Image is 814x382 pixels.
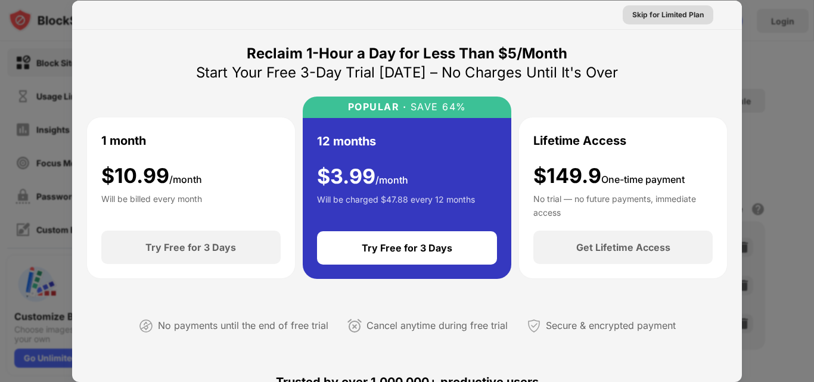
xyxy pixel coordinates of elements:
div: Will be billed every month [101,192,202,216]
div: Try Free for 3 Days [362,242,452,254]
div: SAVE 64% [406,101,467,113]
div: Will be charged $47.88 every 12 months [317,193,475,217]
div: $149.9 [533,164,685,188]
img: secured-payment [527,319,541,333]
div: Skip for Limited Plan [632,9,704,21]
div: Cancel anytime during free trial [366,317,508,334]
span: /month [375,174,408,186]
div: Start Your Free 3-Day Trial [DATE] – No Charges Until It's Over [196,63,618,82]
img: cancel-anytime [347,319,362,333]
div: POPULAR · [348,101,407,113]
div: $ 10.99 [101,164,202,188]
div: No payments until the end of free trial [158,317,328,334]
span: One-time payment [601,173,685,185]
div: No trial — no future payments, immediate access [533,192,713,216]
span: /month [169,173,202,185]
div: Secure & encrypted payment [546,317,676,334]
div: $ 3.99 [317,164,408,189]
div: 1 month [101,132,146,150]
div: Get Lifetime Access [576,241,670,253]
div: Reclaim 1-Hour a Day for Less Than $5/Month [247,44,567,63]
div: Try Free for 3 Days [145,241,236,253]
img: not-paying [139,319,153,333]
div: 12 months [317,132,376,150]
div: Lifetime Access [533,132,626,150]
